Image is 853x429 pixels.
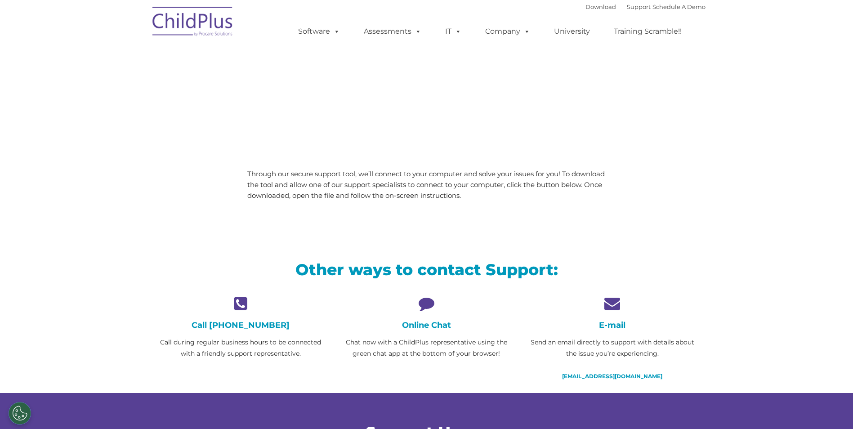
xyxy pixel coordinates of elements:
[605,22,691,40] a: Training Scramble!!
[340,320,513,330] h4: Online Chat
[562,373,662,380] a: [EMAIL_ADDRESS][DOMAIN_NAME]
[340,337,513,359] p: Chat now with a ChildPlus representative using the green chat app at the bottom of your browser!
[155,259,699,280] h2: Other ways to contact Support:
[155,320,327,330] h4: Call [PHONE_NUMBER]
[585,3,616,10] a: Download
[526,320,698,330] h4: E-mail
[247,169,606,201] p: Through our secure support tool, we’ll connect to your computer and solve your issues for you! To...
[289,22,349,40] a: Software
[436,22,470,40] a: IT
[155,337,327,359] p: Call during regular business hours to be connected with a friendly support representative.
[9,402,31,425] button: Cookies Settings
[526,337,698,359] p: Send an email directly to support with details about the issue you’re experiencing.
[476,22,539,40] a: Company
[148,0,238,45] img: ChildPlus by Procare Solutions
[155,65,491,92] span: LiveSupport with SplashTop
[585,3,706,10] font: |
[545,22,599,40] a: University
[652,3,706,10] a: Schedule A Demo
[355,22,430,40] a: Assessments
[627,3,651,10] a: Support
